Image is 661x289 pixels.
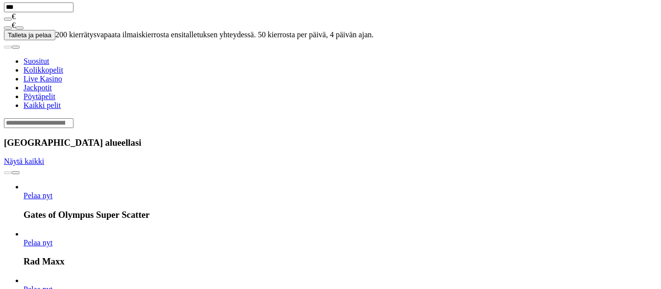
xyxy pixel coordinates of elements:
h3: Rad Maxx [24,256,657,267]
a: Kolikkopelit [24,66,63,74]
span: € [12,12,16,21]
a: Gates of Olympus Super Scatter [24,191,52,200]
span: Talleta ja pelaa [8,31,51,39]
a: Näytä kaikki [4,157,44,165]
a: Pöytäpelit [24,92,55,101]
span: 200 kierrätysvapaata ilmaiskierrosta ensitalletuksen yhteydessä. 50 kierrosta per päivä, 4 päivän... [55,30,374,39]
button: eye icon [4,18,12,21]
span: Pelaa nyt [24,191,52,200]
article: Rad Maxx [24,230,657,267]
button: prev slide [4,171,12,174]
a: Live Kasino [24,75,62,83]
button: Talleta ja pelaa [4,30,55,40]
nav: Lobby [4,40,657,110]
input: Search [4,118,73,128]
a: Suositut [24,57,49,65]
button: minus icon [4,26,12,29]
article: Gates of Olympus Super Scatter [24,183,657,220]
h3: [GEOGRAPHIC_DATA] alueellasi [4,137,657,148]
button: next slide [12,171,20,174]
span: Kaikki pelit [24,101,61,109]
header: Lobby [4,40,657,128]
a: Jackpotit [24,83,52,92]
button: plus icon [16,26,24,29]
button: next slide [12,46,20,49]
button: prev slide [4,46,12,49]
h3: Gates of Olympus Super Scatter [24,210,657,220]
span: € [12,21,16,29]
a: Rad Maxx [24,238,52,247]
span: Pelaa nyt [24,238,52,247]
